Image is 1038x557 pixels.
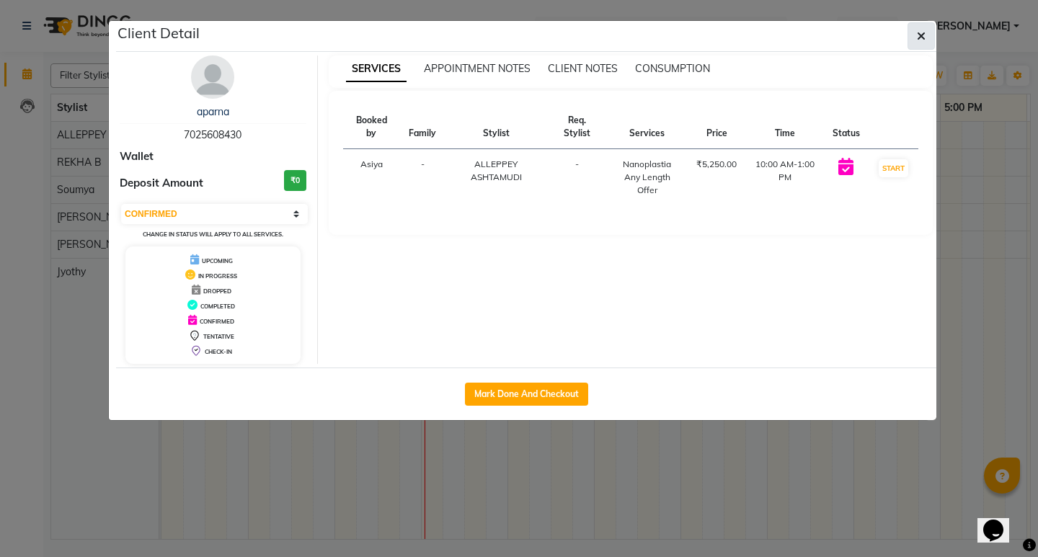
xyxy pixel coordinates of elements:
th: Req. Stylist [547,105,606,149]
th: Stylist [445,105,547,149]
td: Asiya [343,149,401,206]
span: 7025608430 [184,128,241,141]
td: - [400,149,445,206]
button: START [879,159,908,177]
span: CONFIRMED [200,318,234,325]
td: - [547,149,606,206]
span: CHECK-IN [205,348,232,355]
th: Status [824,105,869,149]
th: Price [688,105,745,149]
span: Wallet [120,148,154,165]
th: Family [400,105,445,149]
a: aparna [197,105,229,118]
th: Time [745,105,824,149]
th: Services [606,105,688,149]
span: SERVICES [346,56,407,82]
span: IN PROGRESS [198,272,237,280]
h3: ₹0 [284,170,306,191]
span: TENTATIVE [203,333,234,340]
span: ALLEPPEY ASHTAMUDI [471,159,522,182]
span: UPCOMING [202,257,233,264]
th: Booked by [343,105,401,149]
h5: Client Detail [117,22,200,44]
span: CONSUMPTION [635,62,710,75]
span: DROPPED [203,288,231,295]
span: COMPLETED [200,303,235,310]
iframe: chat widget [977,499,1024,543]
td: 10:00 AM-1:00 PM [745,149,824,206]
span: Deposit Amount [120,175,203,192]
button: Mark Done And Checkout [465,383,588,406]
small: Change in status will apply to all services. [143,231,283,238]
div: ₹5,250.00 [696,158,737,171]
img: avatar [191,55,234,99]
div: Nanoplastia Any Length Offer [615,158,679,197]
span: CLIENT NOTES [548,62,618,75]
span: APPOINTMENT NOTES [424,62,531,75]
